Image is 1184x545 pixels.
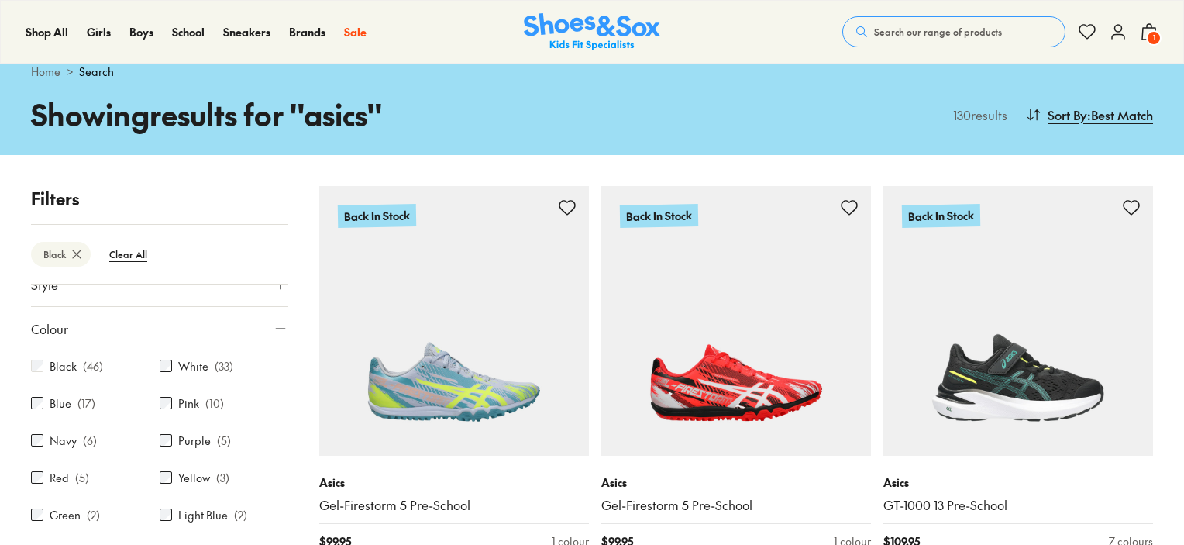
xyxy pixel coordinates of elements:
span: 1 [1146,30,1162,46]
p: Asics [883,474,1153,491]
a: Back In Stock [601,186,871,456]
label: White [178,358,208,374]
a: Shoes & Sox [524,13,660,51]
a: Girls [87,24,111,40]
btn: Clear All [97,240,160,268]
span: Colour [31,319,68,338]
h1: Showing results for " asics " [31,92,592,136]
span: Sort By [1048,105,1087,124]
span: : Best Match [1087,105,1153,124]
a: Boys [129,24,153,40]
a: Gel-Firestorm 5 Pre-School [601,497,871,514]
span: Search [79,64,114,80]
p: Filters [31,186,288,212]
label: Red [50,470,69,486]
p: ( 2 ) [87,507,100,523]
a: GT-1000 13 Pre-School [883,497,1153,514]
span: Style [31,275,58,294]
a: Back In Stock [319,186,589,456]
label: Navy [50,433,77,449]
p: ( 10 ) [205,395,224,412]
a: Back In Stock [883,186,1153,456]
p: Asics [601,474,871,491]
btn: Black [31,242,91,267]
p: ( 33 ) [215,358,233,374]
p: ( 17 ) [77,395,95,412]
label: Black [50,358,77,374]
label: Pink [178,395,199,412]
button: 1 [1140,15,1158,49]
button: Colour [31,307,288,350]
p: Back In Stock [620,204,698,228]
label: Purple [178,433,211,449]
a: Home [31,64,60,80]
div: > [31,64,1153,80]
a: Shop All [26,24,68,40]
a: School [172,24,205,40]
a: Gel-Firestorm 5 Pre-School [319,497,589,514]
a: Sneakers [223,24,270,40]
p: 130 results [947,105,1007,124]
p: Asics [319,474,589,491]
a: Brands [289,24,325,40]
a: Sale [344,24,367,40]
label: Light Blue [178,507,228,523]
button: Search our range of products [842,16,1065,47]
p: Back In Stock [338,204,416,228]
p: ( 3 ) [216,470,229,486]
p: ( 5 ) [217,433,231,449]
p: ( 6 ) [83,433,97,449]
button: Sort By:Best Match [1026,98,1153,132]
p: ( 46 ) [83,358,103,374]
span: Search our range of products [874,25,1002,39]
p: Back In Stock [902,204,980,228]
img: SNS_Logo_Responsive.svg [524,13,660,51]
button: Style [31,263,288,306]
p: ( 2 ) [234,507,247,523]
label: Blue [50,395,71,412]
p: ( 5 ) [75,470,89,486]
label: Yellow [178,470,210,486]
label: Green [50,507,81,523]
